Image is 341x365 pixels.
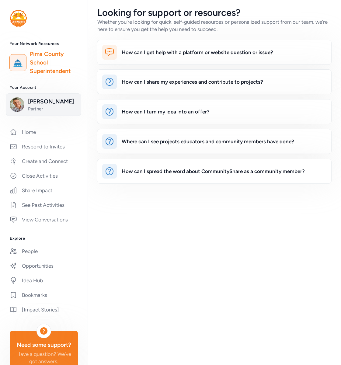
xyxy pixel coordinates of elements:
[5,198,83,212] a: See Past Activities
[6,93,81,116] button: [PERSON_NAME]Partner
[10,236,78,241] h3: Explore
[97,18,331,33] div: Whether you're looking for quick, self-guided resources or personalized support from our team, we...
[122,78,263,85] div: How can I share my experiences and contribute to projects?
[11,56,25,69] img: logo
[15,350,73,365] div: Have a question? We've got answers.
[5,288,83,302] a: Bookmarks
[28,106,77,112] span: Partner
[5,303,83,316] a: [Impact Stories]
[28,97,77,106] span: [PERSON_NAME]
[30,50,78,75] a: Pima County School Superintendent
[5,184,83,197] a: Share Impact
[5,169,83,182] a: Close Activities
[15,341,73,349] div: Need some support?
[10,41,78,46] h3: Your Network Resources
[5,259,83,273] a: Opportunities
[97,7,331,18] h2: Looking for support or resources?
[40,327,47,335] div: ?
[122,108,210,115] div: How can I turn my idea into an offer?
[5,213,83,226] a: View Conversations
[5,245,83,258] a: People
[5,274,83,287] a: Idea Hub
[122,138,294,145] div: Where can I see projects educators and community members have done?
[5,125,83,139] a: Home
[122,168,305,175] div: How can I spread the word about CommunityShare as a community member?
[5,155,83,168] a: Create and Connect
[122,49,273,56] div: How can I get help with a platform or website question or issue?
[10,85,78,90] h3: Your Account
[5,140,83,153] a: Respond to Invites
[10,10,27,27] img: logo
